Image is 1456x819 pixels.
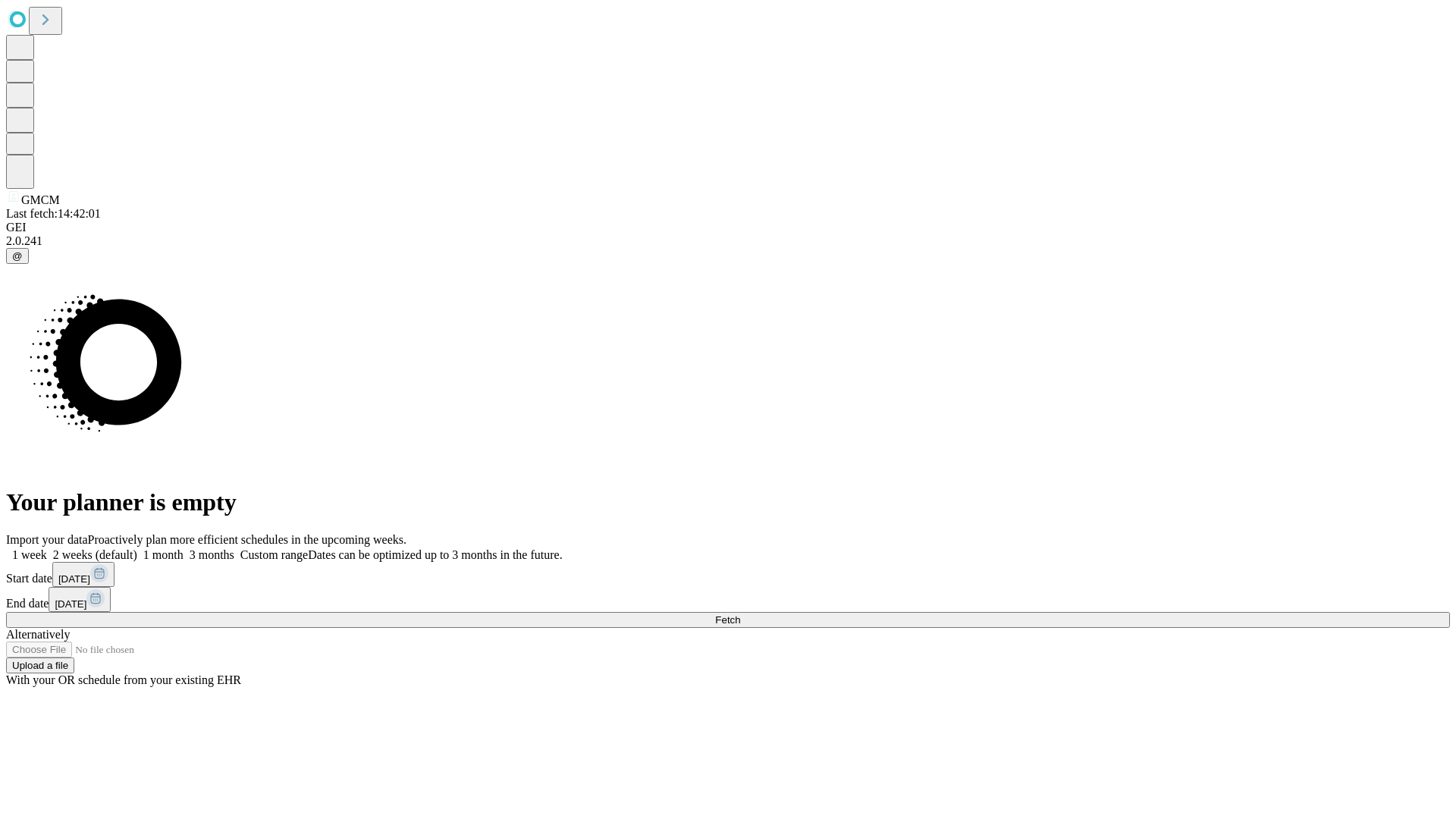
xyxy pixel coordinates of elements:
[52,562,115,587] button: [DATE]
[58,573,90,585] span: [DATE]
[12,250,23,262] span: @
[88,533,406,546] span: Proactively plan more efficient schedules in the upcoming weeks.
[6,612,1450,628] button: Fetch
[55,598,86,610] span: [DATE]
[6,221,1450,234] div: GEI
[6,488,1450,516] h1: Your planner is empty
[6,657,74,673] button: Upload a file
[308,548,562,561] span: Dates can be optimized up to 3 months in the future.
[240,548,308,561] span: Custom range
[6,248,29,264] button: @
[190,548,234,561] span: 3 months
[6,562,1450,587] div: Start date
[12,548,47,561] span: 1 week
[6,207,101,220] span: Last fetch: 14:42:01
[6,533,88,546] span: Import your data
[21,193,60,206] span: GMCM
[49,587,111,612] button: [DATE]
[6,673,241,686] span: With your OR schedule from your existing EHR
[53,548,137,561] span: 2 weeks (default)
[6,587,1450,612] div: End date
[6,234,1450,248] div: 2.0.241
[143,548,184,561] span: 1 month
[6,628,70,641] span: Alternatively
[715,614,740,626] span: Fetch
